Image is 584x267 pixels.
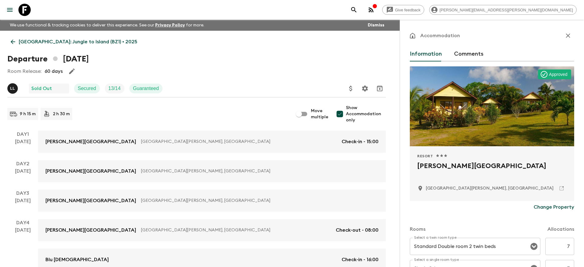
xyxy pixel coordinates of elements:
[133,85,159,92] p: Guaranteed
[7,83,19,94] button: LL
[45,68,63,75] p: 60 days
[374,82,386,95] button: Archive (Completed, Cancelled or Unsynced Departures only)
[382,5,424,15] a: Give feedback
[359,82,371,95] button: Settings
[534,203,574,211] p: Change Property
[38,160,386,182] a: [PERSON_NAME][GEOGRAPHIC_DATA][GEOGRAPHIC_DATA][PERSON_NAME], [GEOGRAPHIC_DATA]
[414,235,457,240] label: Select a twin room type
[38,190,386,212] a: [PERSON_NAME][GEOGRAPHIC_DATA][GEOGRAPHIC_DATA][PERSON_NAME], [GEOGRAPHIC_DATA]
[141,139,337,145] p: [GEOGRAPHIC_DATA][PERSON_NAME], [GEOGRAPHIC_DATA]
[45,256,109,263] p: Blu [DEMOGRAPHIC_DATA]
[346,105,386,123] span: Show Accommodation only
[410,47,442,61] button: Information
[105,84,124,93] div: Trip Fill
[426,185,554,191] p: San Ignacio, Belize
[454,47,484,61] button: Comments
[7,190,38,197] p: Day 3
[38,131,386,153] a: [PERSON_NAME][GEOGRAPHIC_DATA][GEOGRAPHIC_DATA][PERSON_NAME], [GEOGRAPHIC_DATA]Check-in - 15:00
[311,108,329,120] span: Move multiple
[78,85,96,92] p: Secured
[417,154,433,159] span: Resort
[45,167,136,175] p: [PERSON_NAME][GEOGRAPHIC_DATA]
[547,226,574,233] p: Allocations
[410,226,425,233] p: Rooms
[366,21,386,29] button: Dismiss
[420,32,460,39] p: Accommodation
[7,219,38,226] p: Day 4
[429,5,577,15] div: [PERSON_NAME][EMAIL_ADDRESS][PERSON_NAME][DOMAIN_NAME]
[74,84,100,93] div: Secured
[7,160,38,167] p: Day 2
[141,168,374,174] p: [GEOGRAPHIC_DATA][PERSON_NAME], [GEOGRAPHIC_DATA]
[15,167,31,182] div: [DATE]
[410,66,574,146] div: Photo of Cassia Hill Resort
[15,138,31,153] div: [DATE]
[530,242,538,251] button: Open
[108,85,121,92] p: 13 / 14
[4,4,16,16] button: menu
[342,138,378,145] p: Check-in - 15:00
[7,85,19,90] span: Luis Lobos
[549,71,567,77] p: Approved
[15,197,31,212] div: [DATE]
[336,226,378,234] p: Check-out - 08:00
[342,256,378,263] p: Check-in - 16:00
[414,257,459,262] label: Select a single room type
[45,226,136,234] p: [PERSON_NAME][GEOGRAPHIC_DATA]
[7,53,89,65] h1: Departure [DATE]
[31,85,52,92] p: Sold Out
[155,23,185,27] a: Privacy Policy
[436,8,576,12] span: [PERSON_NAME][EMAIL_ADDRESS][PERSON_NAME][DOMAIN_NAME]
[141,198,374,204] p: [GEOGRAPHIC_DATA][PERSON_NAME], [GEOGRAPHIC_DATA]
[20,111,36,117] p: 9 h 15 m
[45,138,136,145] p: [PERSON_NAME][GEOGRAPHIC_DATA]
[141,227,331,233] p: [GEOGRAPHIC_DATA][PERSON_NAME], [GEOGRAPHIC_DATA]
[7,36,141,48] a: [GEOGRAPHIC_DATA]: Jungle to Island (BZ1) • 2025
[53,111,70,117] p: 2 h 30 m
[10,86,15,91] p: L L
[345,82,357,95] button: Update Price, Early Bird Discount and Costs
[348,4,360,16] button: search adventures
[417,161,567,181] h2: [PERSON_NAME][GEOGRAPHIC_DATA]
[45,197,136,204] p: [PERSON_NAME][GEOGRAPHIC_DATA]
[392,8,424,12] span: Give feedback
[7,20,207,31] p: We use functional & tracking cookies to deliver this experience. See our for more.
[19,38,137,45] p: [GEOGRAPHIC_DATA]: Jungle to Island (BZ1) • 2025
[38,219,386,241] a: [PERSON_NAME][GEOGRAPHIC_DATA][GEOGRAPHIC_DATA][PERSON_NAME], [GEOGRAPHIC_DATA]Check-out - 08:00
[7,131,38,138] p: Day 1
[7,68,41,75] p: Room Release:
[534,201,574,213] button: Change Property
